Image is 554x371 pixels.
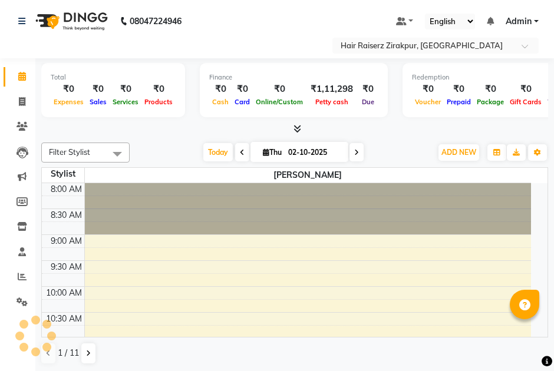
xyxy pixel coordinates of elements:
[444,82,474,96] div: ₹0
[209,82,232,96] div: ₹0
[412,98,444,106] span: Voucher
[358,82,378,96] div: ₹0
[507,98,545,106] span: Gift Cards
[30,5,111,38] img: logo
[42,168,84,180] div: Stylist
[506,15,532,28] span: Admin
[312,98,351,106] span: Petty cash
[260,148,285,157] span: Thu
[110,82,141,96] div: ₹0
[48,235,84,247] div: 9:00 AM
[253,82,306,96] div: ₹0
[209,98,232,106] span: Cash
[130,5,182,38] b: 08047224946
[306,82,358,96] div: ₹1,11,298
[209,72,378,82] div: Finance
[51,98,87,106] span: Expenses
[44,287,84,299] div: 10:00 AM
[444,98,474,106] span: Prepaid
[51,82,87,96] div: ₹0
[48,183,84,196] div: 8:00 AM
[58,347,79,359] span: 1 / 11
[141,98,176,106] span: Products
[141,82,176,96] div: ₹0
[253,98,306,106] span: Online/Custom
[44,313,84,325] div: 10:30 AM
[203,143,233,161] span: Today
[441,148,476,157] span: ADD NEW
[359,98,377,106] span: Due
[110,98,141,106] span: Services
[285,144,344,161] input: 2025-10-02
[85,168,532,183] span: [PERSON_NAME]
[412,82,444,96] div: ₹0
[232,98,253,106] span: Card
[87,82,110,96] div: ₹0
[232,82,253,96] div: ₹0
[48,209,84,221] div: 8:30 AM
[474,98,507,106] span: Package
[438,144,479,161] button: ADD NEW
[49,147,90,157] span: Filter Stylist
[474,82,507,96] div: ₹0
[51,72,176,82] div: Total
[507,82,545,96] div: ₹0
[48,261,84,273] div: 9:30 AM
[87,98,110,106] span: Sales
